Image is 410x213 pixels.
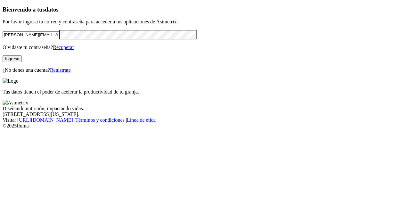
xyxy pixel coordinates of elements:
span: datos [45,6,59,13]
div: Visita : | | [3,117,407,123]
a: [URL][DOMAIN_NAME] [17,117,73,123]
h3: Bienvenido a tus [3,6,407,13]
p: Olvidaste tu contraseña? [3,45,407,50]
a: Recuperar [53,45,74,50]
p: Por favor ingresa tu correo y contraseña para acceder a tus aplicaciones de Asimetrix: [3,19,407,25]
div: © 2025 Iluma [3,123,407,129]
div: [STREET_ADDRESS][US_STATE]. [3,111,407,117]
div: Diseñando nutrición, impactando vidas. [3,106,407,111]
button: Ingresa [3,55,22,62]
img: Asimetrix [3,100,28,106]
a: Términos y condiciones [75,117,125,123]
p: Tus datos tienen el poder de acelerar la productividad de tu granja. [3,89,407,95]
input: Tu correo [3,31,59,38]
img: Logo [3,78,19,84]
a: Línea de ética [127,117,156,123]
a: Regístrate [50,67,71,73]
p: ¿No tienes una cuenta? [3,67,407,73]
